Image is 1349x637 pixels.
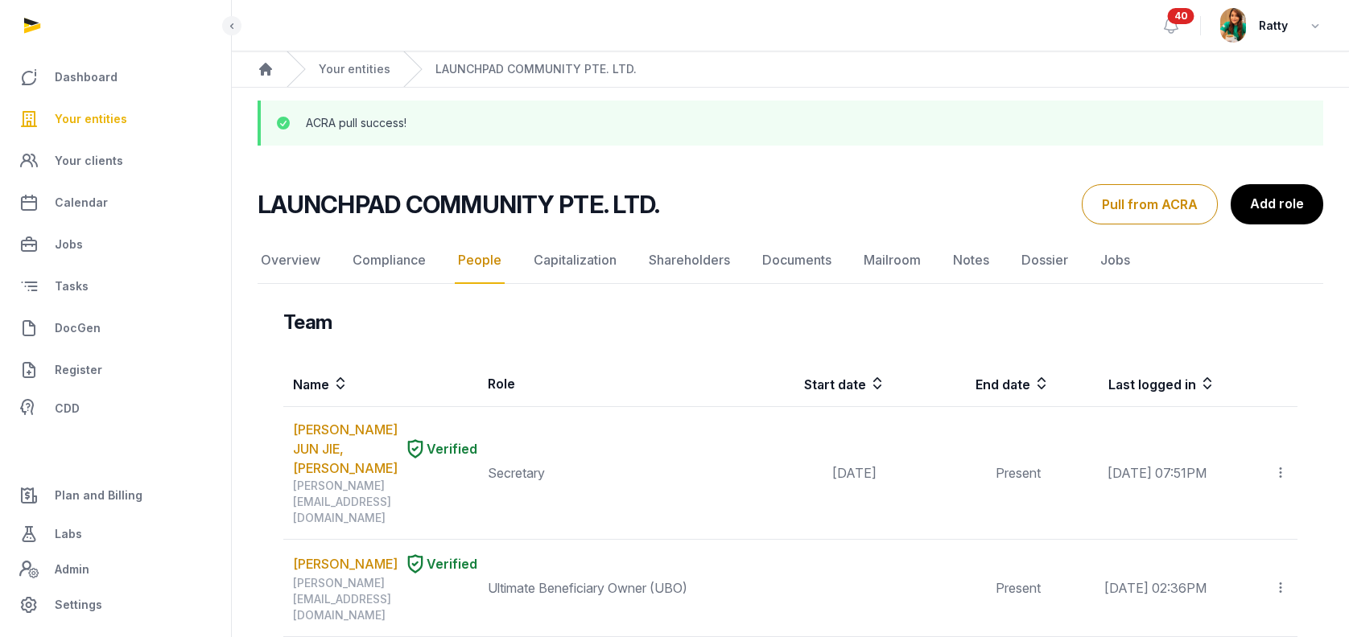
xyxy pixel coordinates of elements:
[55,193,108,212] span: Calendar
[1018,237,1071,284] a: Dossier
[258,237,1323,284] nav: Tabs
[1259,16,1288,35] span: Ratty
[886,361,1050,407] th: End date
[950,237,992,284] a: Notes
[455,237,505,284] a: People
[293,575,477,623] div: [PERSON_NAME][EMAIL_ADDRESS][DOMAIN_NAME]
[722,361,886,407] th: Start date
[349,237,429,284] a: Compliance
[759,237,835,284] a: Documents
[55,399,80,418] span: CDD
[478,407,722,540] td: Secretary
[13,142,218,180] a: Your clients
[13,553,218,586] a: Admin
[1097,237,1133,284] a: Jobs
[55,486,142,505] span: Plan and Billing
[319,61,390,77] a: Your entities
[13,183,218,222] a: Calendar
[13,225,218,264] a: Jobs
[283,310,332,335] h3: Team
[55,318,101,338] span: DocGen
[1050,361,1216,407] th: Last logged in
[996,465,1041,481] span: Present
[1108,465,1207,481] span: [DATE] 07:51PM
[13,58,218,97] a: Dashboard
[1082,184,1218,224] button: Pull from ACRA
[13,476,218,515] a: Plan and Billing
[258,190,659,219] h2: LAUNCHPAD COMMUNITY PTE. LTD.
[1104,580,1207,596] span: [DATE] 02:36PM
[55,151,123,171] span: Your clients
[530,237,620,284] a: Capitalization
[55,524,82,544] span: Labs
[427,439,477,458] span: Verified
[435,61,637,77] a: LAUNCHPAD COMMUNITY PTE. LTD.
[1231,184,1323,224] a: Add role
[478,361,722,407] th: Role
[1220,8,1246,43] img: avatar
[1168,8,1194,24] span: 40
[13,309,218,347] a: DocGen
[55,68,118,87] span: Dashboard
[293,420,398,478] a: [PERSON_NAME] JUN JIE, [PERSON_NAME]
[306,115,406,131] p: ACRA pull success!
[13,392,218,425] a: CDD
[258,237,324,284] a: Overview
[427,554,477,573] span: Verified
[293,478,477,526] div: [PERSON_NAME][EMAIL_ADDRESS][DOMAIN_NAME]
[55,235,83,254] span: Jobs
[478,540,722,637] td: Ultimate Beneficiary Owner (UBO)
[55,595,102,614] span: Settings
[13,586,218,624] a: Settings
[55,360,102,380] span: Register
[293,554,398,573] a: [PERSON_NAME]
[13,515,218,553] a: Labs
[646,237,733,284] a: Shareholders
[13,351,218,389] a: Register
[722,407,886,540] td: [DATE]
[232,51,1349,88] nav: Breadcrumb
[283,361,478,407] th: Name
[860,237,924,284] a: Mailroom
[13,267,218,306] a: Tasks
[55,277,89,296] span: Tasks
[55,109,127,129] span: Your entities
[996,580,1041,596] span: Present
[13,100,218,138] a: Your entities
[55,560,89,579] span: Admin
